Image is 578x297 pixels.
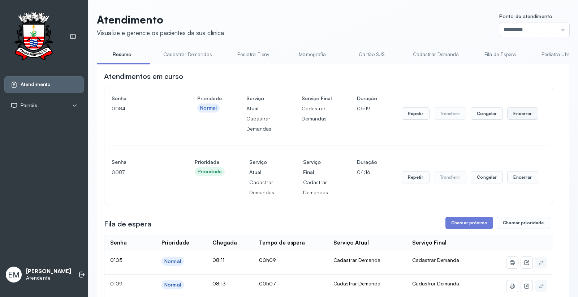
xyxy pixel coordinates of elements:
span: 0109 [110,280,122,287]
button: Repetir [402,171,430,183]
span: 0105 [110,257,122,263]
span: Ponto de atendimento [499,13,552,19]
a: Cartão SUS [346,48,397,60]
p: Cadastrar Demandas [302,103,332,124]
div: Serviço Atual [333,239,369,246]
a: Pediatra Eleny [228,48,279,60]
div: Cadastrar Demanda [333,257,401,263]
h4: Duração [357,157,377,167]
button: Repetir [402,107,430,120]
button: Chamar prioridade [497,217,550,229]
p: 06:19 [357,103,377,114]
h4: Senha [112,93,173,103]
p: Cadastrar Demandas [249,177,279,198]
button: Transferir [434,171,467,183]
div: Normal [164,282,181,288]
h4: Serviço Atual [246,93,277,114]
div: Normal [164,258,181,264]
span: 08:13 [212,280,226,287]
div: Prioridade [161,239,189,246]
p: [PERSON_NAME] [26,268,71,275]
div: Visualize e gerencie os pacientes da sua clínica [97,29,224,37]
span: 08:11 [212,257,224,263]
p: Cadastrar Demandas [303,177,332,198]
a: Fila de Espera [475,48,526,60]
div: Tempo de espera [259,239,305,246]
button: Encerrar [507,171,538,183]
button: Encerrar [507,107,538,120]
h4: Serviço Final [302,93,332,103]
p: 0084 [112,103,173,114]
p: 04:16 [357,167,377,177]
a: Atendimento [10,81,78,88]
h3: Atendimentos em curso [104,71,183,81]
h4: Serviço Final [303,157,332,177]
p: Atendimento [97,13,224,26]
a: Cadastrar Demandas [156,48,219,60]
h4: Serviço Atual [249,157,279,177]
button: Chamar próximo [445,217,493,229]
button: Congelar [471,171,503,183]
a: Resumo [97,48,147,60]
p: Atendente [26,275,71,281]
div: Chegada [212,239,237,246]
span: Cadastrar Demanda [412,280,459,287]
h4: Senha [112,157,170,167]
p: Cadastrar Demandas [246,114,277,134]
span: Atendimento [21,81,51,88]
span: 00h09 [259,257,276,263]
div: Serviço Final [412,239,447,246]
div: Cadastrar Demanda [333,280,401,287]
h4: Prioridade [195,157,225,167]
h4: Duração [357,93,377,103]
a: Mamografia [287,48,338,60]
button: Congelar [471,107,503,120]
button: Transferir [434,107,467,120]
div: Normal [200,105,217,111]
span: 00h07 [259,280,276,287]
div: Prioridade [198,169,222,175]
div: Senha [110,239,127,246]
img: Logotipo do estabelecimento [8,12,60,62]
p: 0087 [112,167,170,177]
span: Painéis [21,102,37,109]
span: Cadastrar Demanda [412,257,459,263]
h4: Prioridade [197,93,222,103]
a: Cadastrar Demanda [406,48,466,60]
h3: Fila de espera [104,219,151,229]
